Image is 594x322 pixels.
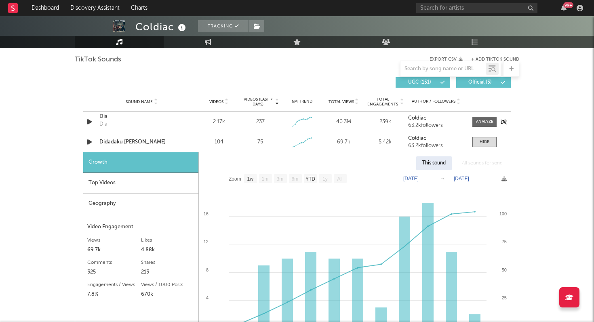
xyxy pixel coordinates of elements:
div: Views [87,236,141,245]
button: Official(3) [456,77,511,88]
text: [DATE] [454,176,469,181]
div: This sound [416,156,452,170]
div: 63.2k followers [408,123,464,128]
text: [DATE] [403,176,419,181]
span: UGC ( 151 ) [401,80,438,85]
span: TikTok Sounds [75,55,121,65]
div: Coldiac [135,20,188,34]
text: 8 [206,267,209,272]
button: + Add TikTok Sound [471,57,519,62]
strong: Coldiac [408,116,426,121]
button: UGC(151) [396,77,450,88]
span: Author / Followers [412,99,455,104]
a: Coldiac [408,136,464,141]
span: Videos [209,99,223,104]
text: 12 [204,239,209,244]
div: 237 [256,118,265,126]
div: Video Engagement [87,222,194,232]
input: Search for artists [416,3,537,13]
text: 16 [204,211,209,216]
a: Coldiac [408,116,464,121]
div: 239k [367,118,404,126]
button: + Add TikTok Sound [463,57,519,62]
span: Sound Name [126,99,153,104]
text: 1w [247,176,254,182]
div: 99 + [563,2,573,8]
text: 100 [499,211,507,216]
text: All [337,176,342,182]
div: Likes [141,236,195,245]
text: 4 [206,295,209,300]
div: 104 [200,138,238,146]
text: Zoom [229,176,241,182]
div: 4.88k [141,245,195,255]
span: Videos (last 7 days) [242,97,274,107]
text: 75 [502,239,507,244]
text: YTD [305,176,315,182]
a: Dia [99,113,184,121]
div: Engagements / Views [87,280,141,290]
div: Views / 1000 Posts [141,280,195,290]
div: Comments [87,258,141,267]
div: 670k [141,290,195,299]
div: 40.3M [325,118,362,126]
span: Total Engagements [367,97,399,107]
span: Total Views [329,99,354,104]
text: 50 [502,267,507,272]
text: 25 [502,295,507,300]
div: 5.42k [367,138,404,146]
div: Top Videos [83,173,198,194]
div: 69.7k [87,245,141,255]
a: Didadaku [PERSON_NAME] [99,138,184,146]
div: 2.17k [200,118,238,126]
div: Growth [83,152,198,173]
button: Export CSV [430,57,463,62]
div: 325 [87,267,141,277]
input: Search by song name or URL [400,66,486,72]
div: Geography [83,194,198,214]
div: 63.2k followers [408,143,464,149]
text: 1y [322,176,328,182]
div: 6M Trend [283,99,321,105]
button: Tracking [198,20,249,32]
div: Dia [99,120,107,128]
strong: Coldiac [408,136,426,141]
text: 1m [262,176,269,182]
div: Shares [141,258,195,267]
div: 213 [141,267,195,277]
text: 3m [277,176,284,182]
text: → [440,176,445,181]
span: Official ( 3 ) [461,80,499,85]
text: 6m [292,176,299,182]
div: All sounds for song [456,156,509,170]
div: 69.7k [325,138,362,146]
button: 99+ [561,5,567,11]
div: 7.8% [87,290,141,299]
div: 75 [257,138,263,146]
